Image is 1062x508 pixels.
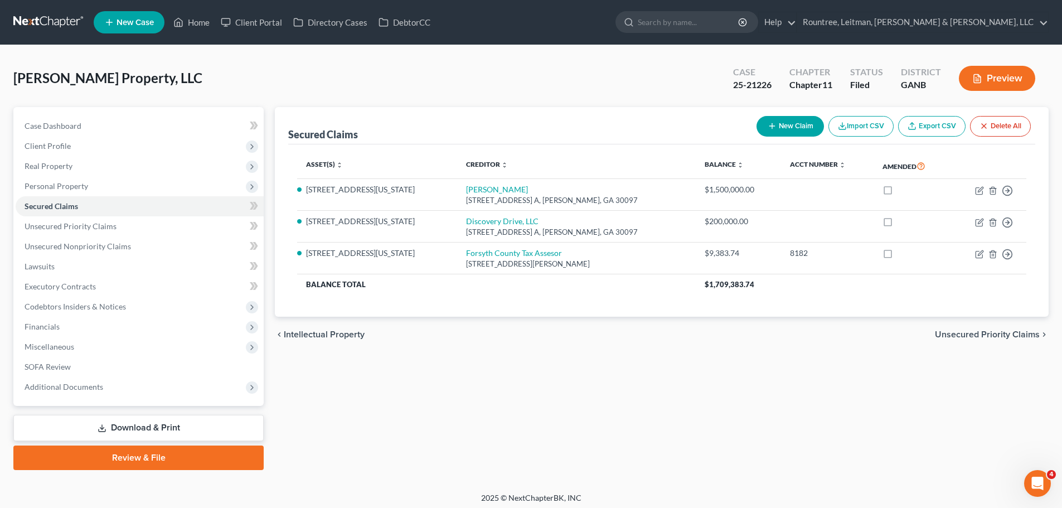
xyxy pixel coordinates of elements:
div: Status [850,66,883,79]
span: Additional Documents [25,382,103,391]
a: Export CSV [898,116,966,137]
div: 25-21226 [733,79,772,91]
div: Case [733,66,772,79]
a: Balance unfold_more [705,160,744,168]
div: $200,000.00 [705,216,772,227]
i: unfold_more [839,162,846,168]
a: Directory Cases [288,12,373,32]
a: Client Portal [215,12,288,32]
a: Creditor unfold_more [466,160,508,168]
th: Amended [874,153,950,179]
input: Search by name... [638,12,740,32]
span: Executory Contracts [25,282,96,291]
div: 8182 [790,248,865,259]
span: SOFA Review [25,362,71,371]
i: chevron_left [275,330,284,339]
a: Home [168,12,215,32]
span: Secured Claims [25,201,78,211]
a: DebtorCC [373,12,436,32]
span: Real Property [25,161,72,171]
th: Balance Total [297,274,696,294]
span: Client Profile [25,141,71,151]
span: Codebtors Insiders & Notices [25,302,126,311]
button: Preview [959,66,1035,91]
a: Asset(s) unfold_more [306,160,343,168]
li: [STREET_ADDRESS][US_STATE] [306,184,448,195]
div: [STREET_ADDRESS] A, [PERSON_NAME], GA 30097 [466,227,687,238]
a: Discovery Drive, LLC [466,216,539,226]
div: Filed [850,79,883,91]
div: GANB [901,79,941,91]
a: Help [759,12,796,32]
span: Intellectual Property [284,330,365,339]
button: Delete All [970,116,1031,137]
span: Miscellaneous [25,342,74,351]
div: Chapter [789,66,832,79]
span: $1,709,383.74 [705,280,754,289]
span: Case Dashboard [25,121,81,130]
div: $1,500,000.00 [705,184,772,195]
li: [STREET_ADDRESS][US_STATE] [306,248,448,259]
button: New Claim [757,116,824,137]
div: Secured Claims [288,128,358,141]
i: unfold_more [336,162,343,168]
button: chevron_left Intellectual Property [275,330,365,339]
a: Lawsuits [16,257,264,277]
a: Secured Claims [16,196,264,216]
button: Import CSV [828,116,894,137]
span: Lawsuits [25,262,55,271]
i: chevron_right [1040,330,1049,339]
a: Unsecured Nonpriority Claims [16,236,264,257]
a: Download & Print [13,415,264,441]
span: Personal Property [25,181,88,191]
a: Review & File [13,446,264,470]
a: SOFA Review [16,357,264,377]
a: Unsecured Priority Claims [16,216,264,236]
span: Unsecured Priority Claims [25,221,117,231]
span: 11 [822,79,832,90]
button: Unsecured Priority Claims chevron_right [935,330,1049,339]
li: [STREET_ADDRESS][US_STATE] [306,216,448,227]
span: Unsecured Nonpriority Claims [25,241,131,251]
a: Case Dashboard [16,116,264,136]
span: [PERSON_NAME] Property, LLC [13,70,202,86]
div: Chapter [789,79,832,91]
div: [STREET_ADDRESS][PERSON_NAME] [466,259,687,269]
a: Executory Contracts [16,277,264,297]
iframe: Intercom live chat [1024,470,1051,497]
div: District [901,66,941,79]
a: Acct Number unfold_more [790,160,846,168]
a: [PERSON_NAME] [466,185,528,194]
span: Unsecured Priority Claims [935,330,1040,339]
span: New Case [117,18,154,27]
i: unfold_more [737,162,744,168]
div: $9,383.74 [705,248,772,259]
span: 4 [1047,470,1056,479]
a: Rountree, Leitman, [PERSON_NAME] & [PERSON_NAME], LLC [797,12,1048,32]
a: Forsyth County Tax Assesor [466,248,562,258]
span: Financials [25,322,60,331]
i: unfold_more [501,162,508,168]
div: [STREET_ADDRESS] A, [PERSON_NAME], GA 30097 [466,195,687,206]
